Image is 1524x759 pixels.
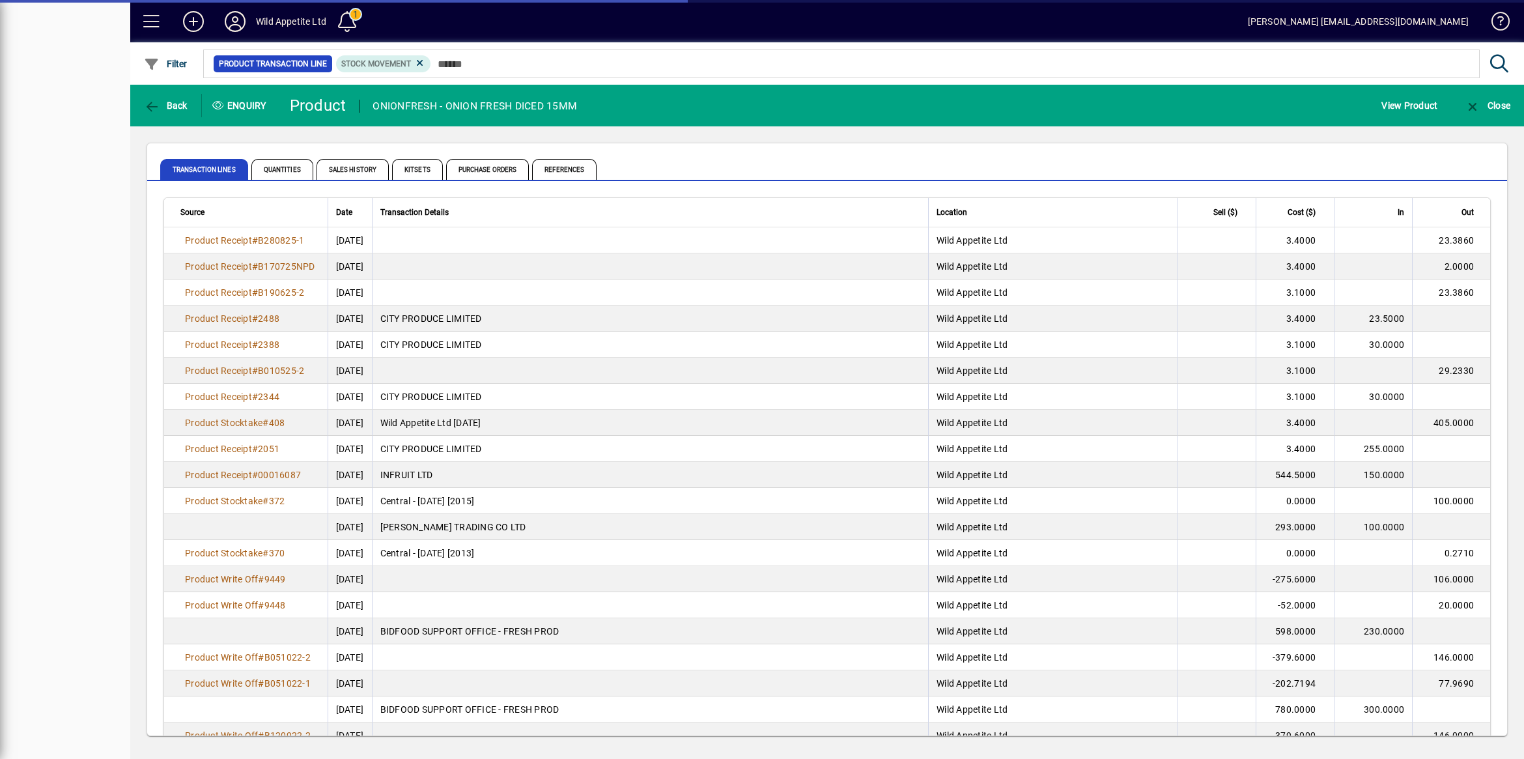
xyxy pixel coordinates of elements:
[937,205,1170,220] div: Location
[180,676,315,691] a: Product Write Off#B051022-1
[1256,436,1334,462] td: 3.4000
[328,279,372,306] td: [DATE]
[1433,418,1474,428] span: 405.0000
[1439,235,1474,246] span: 23.3860
[1256,618,1334,644] td: 598.0000
[185,287,252,298] span: Product Receipt
[1482,3,1508,45] a: Knowledge Base
[264,652,311,663] span: B051022-2
[328,566,372,592] td: [DATE]
[258,261,315,272] span: B170725NPD
[180,364,309,378] a: Product Receipt#B010525-2
[328,644,372,670] td: [DATE]
[1369,392,1404,402] span: 30.0000
[258,470,301,480] span: 00016087
[1364,444,1404,454] span: 255.0000
[1439,365,1474,376] span: 29.2330
[1256,488,1334,514] td: 0.0000
[937,418,1008,428] span: Wild Appetite Ltd
[180,416,289,430] a: Product Stocktake#408
[1433,652,1474,663] span: 146.0000
[937,365,1008,376] span: Wild Appetite Ltd
[185,444,252,454] span: Product Receipt
[328,253,372,279] td: [DATE]
[258,574,264,584] span: #
[937,704,1008,715] span: Wild Appetite Ltd
[252,339,258,350] span: #
[328,618,372,644] td: [DATE]
[937,392,1008,402] span: Wild Appetite Ltd
[372,618,929,644] td: BIDFOOD SUPPORT OFFICE - FRESH PROD
[1445,261,1475,272] span: 2.0000
[258,678,264,689] span: #
[185,548,262,558] span: Product Stocktake
[372,332,929,358] td: CITY PRODUCE LIMITED
[937,678,1008,689] span: Wild Appetite Ltd
[202,95,280,116] div: Enquiry
[373,96,577,117] div: ONIONFRESH - ONION FRESH DICED 15MM
[372,462,929,488] td: INFRUIT LTD
[1288,205,1316,220] span: Cost ($)
[937,496,1008,506] span: Wild Appetite Ltd
[180,546,289,560] a: Product Stocktake#370
[185,235,252,246] span: Product Receipt
[372,306,929,332] td: CITY PRODUCE LIMITED
[1433,730,1474,741] span: 146.0000
[1186,205,1249,220] div: Sell ($)
[180,390,284,404] a: Product Receipt#2344
[1369,313,1404,324] span: 23.5000
[1364,704,1404,715] span: 300.0000
[1378,94,1441,117] button: View Product
[1256,644,1334,670] td: -379.6000
[392,159,443,180] span: Kitsets
[185,678,258,689] span: Product Write Off
[144,59,188,69] span: Filter
[937,287,1008,298] span: Wild Appetite Ltd
[937,730,1008,741] span: Wild Appetite Ltd
[141,94,191,117] button: Back
[180,468,305,482] a: Product Receipt#00016087
[180,598,290,612] a: Product Write Off#9448
[180,650,315,665] a: Product Write Off#B051022-2
[1369,339,1404,350] span: 30.0000
[1451,94,1524,117] app-page-header-button: Close enquiry
[252,444,258,454] span: #
[130,94,202,117] app-page-header-button: Back
[180,494,289,508] a: Product Stocktake#372
[258,600,264,610] span: #
[1256,227,1334,253] td: 3.4000
[185,365,252,376] span: Product Receipt
[937,205,967,220] span: Location
[328,332,372,358] td: [DATE]
[258,392,279,402] span: 2344
[328,488,372,514] td: [DATE]
[252,470,258,480] span: #
[180,572,290,586] a: Product Write Off#9449
[937,235,1008,246] span: Wild Appetite Ltd
[258,652,264,663] span: #
[1256,384,1334,410] td: 3.1000
[252,313,258,324] span: #
[372,488,929,514] td: Central - [DATE] [2015]
[1256,696,1334,723] td: 780.0000
[185,313,252,324] span: Product Receipt
[937,652,1008,663] span: Wild Appetite Ltd
[258,730,264,741] span: #
[328,670,372,696] td: [DATE]
[1461,94,1514,117] button: Close
[937,600,1008,610] span: Wild Appetite Ltd
[1256,306,1334,332] td: 3.4000
[262,496,268,506] span: #
[252,235,258,246] span: #
[937,444,1008,454] span: Wild Appetite Ltd
[328,227,372,253] td: [DATE]
[937,339,1008,350] span: Wild Appetite Ltd
[372,696,929,723] td: BIDFOOD SUPPORT OFFICE - FRESH PROD
[1256,723,1334,749] td: -379.6000
[328,358,372,384] td: [DATE]
[258,235,304,246] span: B280825-1
[341,59,411,68] span: Stock movement
[262,418,268,428] span: #
[937,548,1008,558] span: Wild Appetite Ltd
[1439,287,1474,298] span: 23.3860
